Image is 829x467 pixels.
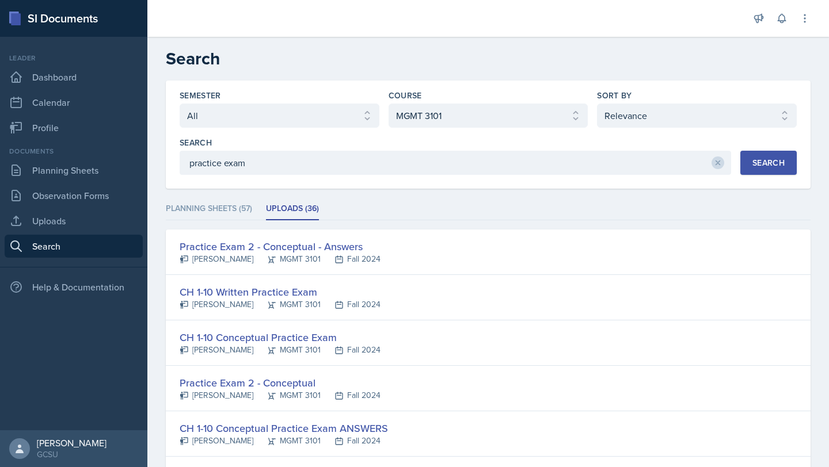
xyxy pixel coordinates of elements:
input: Enter search phrase [180,151,731,175]
div: [PERSON_NAME] [180,389,253,401]
li: Uploads (36) [266,198,319,220]
div: Help & Documentation [5,275,143,298]
div: GCSU [37,449,107,460]
div: Search [752,158,785,167]
div: CH 1-10 Conceptual Practice Exam ANSWERS [180,420,388,436]
div: [PERSON_NAME] [37,437,107,449]
div: Practice Exam 2 - Conceptual [180,375,381,391]
a: Profile [5,116,143,139]
label: Search [180,137,212,148]
div: [PERSON_NAME] [180,253,253,265]
div: Leader [5,53,143,63]
a: Calendar [5,91,143,114]
a: Dashboard [5,66,143,89]
div: MGMT 3101 [253,435,321,447]
div: MGMT 3101 [253,344,321,356]
div: [PERSON_NAME] [180,344,253,356]
div: MGMT 3101 [253,389,321,401]
div: MGMT 3101 [253,298,321,311]
a: Planning Sheets [5,159,143,182]
div: Documents [5,146,143,156]
h2: Search [166,48,811,69]
label: Course [389,90,422,101]
div: Fall 2024 [321,435,381,447]
a: Uploads [5,209,143,232]
label: Sort By [597,90,632,101]
div: CH 1-10 Written Practice Exam [180,284,381,300]
div: Fall 2024 [321,389,381,401]
div: Fall 2024 [321,253,381,265]
a: Search [5,235,143,258]
div: MGMT 3101 [253,253,321,265]
label: Semester [180,90,221,101]
div: [PERSON_NAME] [180,435,253,447]
button: Search [740,151,797,175]
div: CH 1-10 Conceptual Practice Exam [180,330,381,345]
a: Observation Forms [5,184,143,207]
div: [PERSON_NAME] [180,298,253,311]
li: Planning Sheets (57) [166,198,252,220]
div: Fall 2024 [321,344,381,356]
div: Fall 2024 [321,298,381,311]
div: Practice Exam 2 - Conceptual - Answers [180,239,381,254]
